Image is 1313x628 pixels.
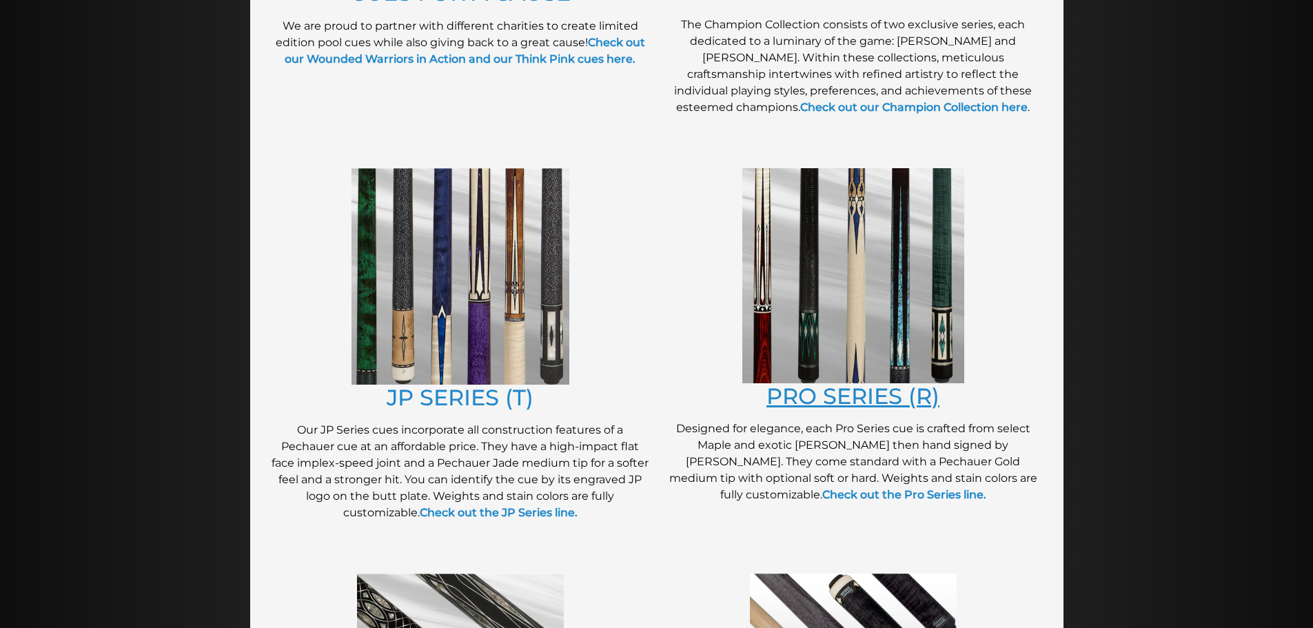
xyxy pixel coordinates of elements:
a: PRO SERIES (R) [766,383,939,409]
a: Check out the Pro Series line. [822,488,986,501]
a: Check out the JP Series line. [420,506,578,519]
p: The Champion Collection consists of two exclusive series, each dedicated to a luminary of the gam... [664,17,1043,116]
p: Designed for elegance, each Pro Series cue is crafted from select Maple and exotic [PERSON_NAME] ... [664,421,1043,503]
a: Check out our Wounded Warriors in Action and our Think Pink cues here. [285,36,645,65]
p: We are proud to partner with different charities to create limited edition pool cues while also g... [271,18,650,68]
a: JP SERIES (T) [387,384,533,411]
p: Our JP Series cues incorporate all construction features of a Pechauer cue at an affordable price... [271,422,650,521]
a: Check out our Champion Collection here [800,101,1028,114]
